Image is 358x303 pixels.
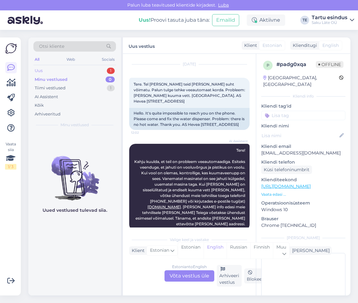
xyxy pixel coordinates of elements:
div: Vaata siia [5,141,16,170]
div: Võta vestlus üle [165,270,214,282]
img: No chats [28,145,121,201]
a: Tartu esindusSaku Läte OÜ [312,15,354,25]
div: Kõik [35,102,44,109]
div: [DATE] [129,61,250,67]
div: Valige keel ja vastake [129,237,250,243]
div: Web [65,55,76,64]
a: [DOMAIN_NAME] [147,205,181,209]
div: Saku Läte OÜ [312,20,347,25]
div: [PERSON_NAME] [290,247,330,254]
div: Tiimi vestlused [35,85,66,91]
p: [EMAIL_ADDRESS][DOMAIN_NAME] [261,150,345,156]
div: English [204,243,227,259]
a: [URL][DOMAIN_NAME] [261,183,311,189]
span: Otsi kliente [39,43,64,50]
div: Finnish [250,243,273,259]
span: Minu vestlused [61,122,89,128]
span: Offline [316,61,344,68]
span: Estonian [150,247,169,254]
div: # padg0xqa [276,61,316,68]
div: Tartu esindus [312,15,347,20]
div: Aktiivne [247,14,285,26]
div: Proovi tasuta juba täna: [139,16,210,24]
span: AI Assistent [224,139,248,143]
div: 0 [106,76,115,83]
p: Vaata edasi ... [261,192,345,197]
p: Operatsioonisüsteem [261,200,345,206]
p: Windows 10 [261,206,345,213]
label: Uus vestlus [129,41,155,50]
div: Socials [101,55,116,64]
p: Chrome [TECHNICAL_ID] [261,222,345,229]
div: [GEOGRAPHIC_DATA], [GEOGRAPHIC_DATA] [263,75,339,88]
div: Arhiveeri vestlus [217,265,242,287]
div: Kliendi info [261,93,345,99]
span: 12:02 [131,130,155,135]
p: Kliendi tag'id [261,103,345,109]
p: Brauser [261,216,345,222]
div: Estonian [178,243,204,259]
div: Russian [227,243,250,259]
div: Uus [35,68,43,74]
img: Askly Logo [5,42,17,54]
p: Kliendi nimi [261,123,345,129]
div: Klienditugi [290,42,317,49]
div: Arhiveeritud [35,111,61,117]
p: Kliendi email [261,143,345,150]
span: Estonian [263,42,282,49]
b: Uus! [139,17,151,23]
div: Hello. It's quite impossible to reach you on the phone. Please come and fix the water dispenser. ... [129,108,250,130]
div: 1 [107,85,115,91]
div: 1 [107,68,115,74]
input: Lisa tag [261,111,345,120]
span: p [267,63,269,68]
input: Lisa nimi [262,132,338,139]
button: Emailid [212,14,239,26]
div: All [33,55,41,64]
span: Luba [216,2,231,8]
div: Küsi telefoninumbrit [261,166,312,174]
p: Märkmed [261,244,345,251]
p: Uued vestlused tulevad siia. [43,207,107,214]
div: Minu vestlused [35,76,67,83]
p: Kliendi telefon [261,159,345,166]
div: Klient [242,42,257,49]
div: Klient [129,247,145,254]
div: TE [300,16,309,25]
div: [PERSON_NAME] [261,235,345,241]
span: Muu [276,244,286,250]
div: Blokeeri [244,268,268,283]
p: Klienditeekond [261,177,345,183]
div: 1 / 3 [5,164,16,170]
span: Tere. Tel [PERSON_NAME] teid [PERSON_NAME] suht võimatu. Palun tulge tehke veeautomaat korda. Pro... [134,82,246,104]
span: English [322,42,339,49]
div: AI Assistent [35,94,58,100]
div: Estonian to English [172,264,207,270]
